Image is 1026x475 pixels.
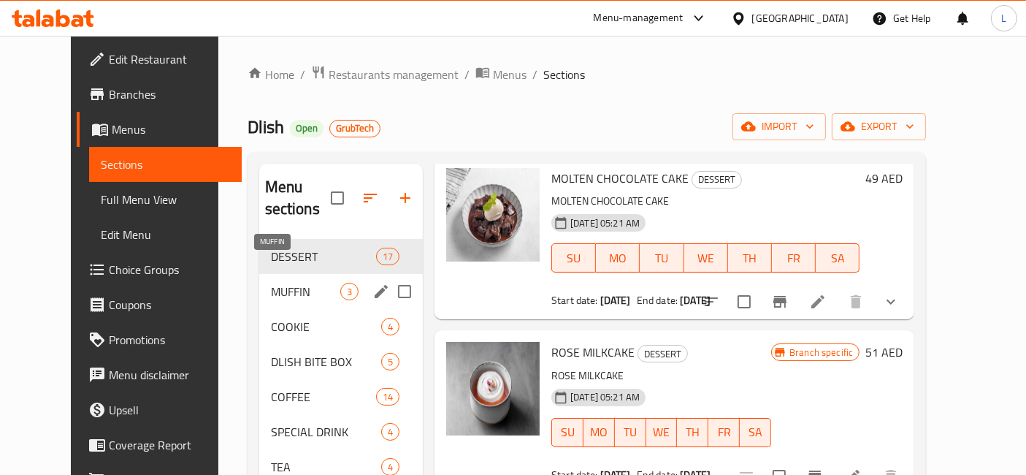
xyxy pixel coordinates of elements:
[772,243,816,273] button: FR
[77,392,242,427] a: Upsell
[382,320,399,334] span: 4
[551,291,598,310] span: Start date:
[596,243,640,273] button: MO
[77,252,242,287] a: Choice Groups
[322,183,353,213] span: Select all sections
[732,113,826,140] button: import
[259,309,423,344] div: COOKIE4
[558,422,578,443] span: SU
[109,50,231,68] span: Edit Restaurant
[692,171,742,189] div: DESSERT
[109,401,231,419] span: Upsell
[259,379,423,414] div: COFFEE14
[652,422,672,443] span: WE
[640,243,684,273] button: TU
[589,422,609,443] span: MO
[762,284,797,319] button: Branch-specific-item
[558,248,590,269] span: SU
[646,418,678,447] button: WE
[248,110,284,143] span: Dlish
[382,425,399,439] span: 4
[109,85,231,103] span: Branches
[248,65,927,84] nav: breadcrumb
[692,171,741,188] span: DESSERT
[615,418,646,447] button: TU
[271,318,381,335] span: COOKIE
[728,243,772,273] button: TH
[551,192,860,210] p: MOLTEN CHOCOLATE CAKE
[600,291,631,310] b: [DATE]
[694,284,729,319] button: sort-choices
[809,293,827,311] a: Edit menu item
[882,293,900,311] svg: Show Choices
[532,66,537,83] li: /
[381,423,399,441] div: items
[311,65,459,84] a: Restaurants management
[89,217,242,252] a: Edit Menu
[259,344,423,379] div: DLISH BITE BOX5
[259,274,423,309] div: MUFFIN3edit
[377,250,399,264] span: 17
[564,390,646,404] span: [DATE] 05:21 AM
[680,291,711,310] b: [DATE]
[740,418,771,447] button: SA
[564,216,646,230] span: [DATE] 05:21 AM
[290,122,324,134] span: Open
[109,296,231,313] span: Coupons
[734,248,766,269] span: TH
[683,422,702,443] span: TH
[752,10,849,26] div: [GEOGRAPHIC_DATA]
[543,66,585,83] span: Sections
[832,113,926,140] button: export
[873,284,908,319] button: show more
[865,342,903,362] h6: 51 AED
[109,366,231,384] span: Menu disclaimer
[551,418,583,447] button: SU
[446,168,540,262] img: MOLTEN CHOCOLATE CAKE
[377,390,399,404] span: 14
[464,66,470,83] li: /
[602,248,634,269] span: MO
[341,285,358,299] span: 3
[729,286,759,317] span: Select to update
[551,243,596,273] button: SU
[77,42,242,77] a: Edit Restaurant
[271,388,376,406] span: COFFEE
[446,342,540,436] img: ROSE MILKCAKE
[621,422,640,443] span: TU
[583,418,615,447] button: MO
[330,122,380,134] span: GrubTech
[838,284,873,319] button: delete
[646,248,678,269] span: TU
[1001,10,1006,26] span: L
[381,318,399,335] div: items
[259,414,423,449] div: SPECIAL DRINK4
[376,388,399,406] div: items
[475,65,527,84] a: Menus
[77,357,242,392] a: Menu disclaimer
[714,422,734,443] span: FR
[551,341,635,363] span: ROSE MILKCAKE
[382,460,399,474] span: 4
[300,66,305,83] li: /
[784,346,859,360] span: Branch specific
[77,322,242,357] a: Promotions
[259,239,423,274] div: DESSERT17
[594,9,684,27] div: Menu-management
[329,66,459,83] span: Restaurants management
[248,66,294,83] a: Home
[493,66,527,83] span: Menus
[843,118,914,136] span: export
[290,120,324,137] div: Open
[340,283,359,300] div: items
[109,436,231,454] span: Coverage Report
[271,353,381,370] div: DLISH BITE BOX
[271,423,381,441] span: SPECIAL DRINK
[271,248,376,265] div: DESSERT
[746,422,765,443] span: SA
[744,118,814,136] span: import
[382,355,399,369] span: 5
[109,261,231,278] span: Choice Groups
[370,281,392,303] button: edit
